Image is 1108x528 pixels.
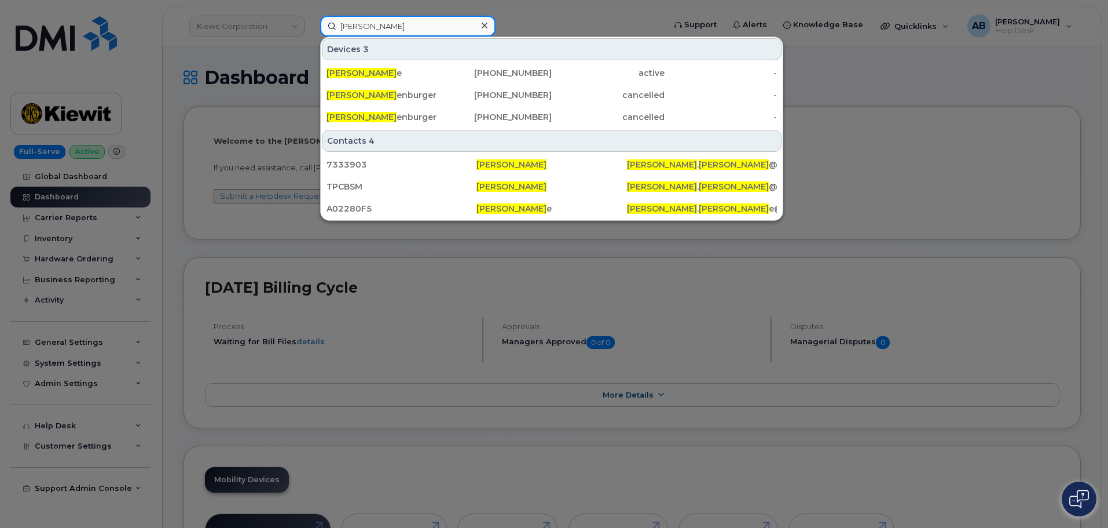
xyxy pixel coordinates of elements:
div: . @[DOMAIN_NAME] [627,159,777,170]
a: TPCBSM[PERSON_NAME][PERSON_NAME].[PERSON_NAME]@[DOMAIN_NAME] [322,176,782,197]
span: [PERSON_NAME] [476,181,546,192]
div: 7333903 [326,159,476,170]
div: Contacts [322,130,782,152]
span: [PERSON_NAME] [627,203,697,214]
a: A02280F5[PERSON_NAME]e[PERSON_NAME].[PERSON_NAME]e@[DOMAIN_NAME] [322,198,782,219]
span: [PERSON_NAME] [699,159,769,170]
span: [PERSON_NAME] [627,159,697,170]
div: active [552,67,665,79]
div: . e@[DOMAIN_NAME] [627,203,777,214]
div: e [326,67,439,79]
span: [PERSON_NAME] [699,203,769,214]
a: [PERSON_NAME]e[PHONE_NUMBER]active- [322,63,782,83]
div: TPCBSM [326,181,476,192]
a: 7333903[PERSON_NAME][PERSON_NAME].[PERSON_NAME]@[DOMAIN_NAME] [322,154,782,175]
div: A02280F5 [326,203,476,214]
div: [PHONE_NUMBER] [439,111,552,123]
div: [PHONE_NUMBER] [439,67,552,79]
div: - [665,67,777,79]
div: enburger [326,89,439,101]
a: [PERSON_NAME]enburger[PHONE_NUMBER]cancelled- [322,85,782,105]
a: [PERSON_NAME]enburger[PHONE_NUMBER]cancelled- [322,107,782,128]
div: - [665,89,777,101]
span: [PERSON_NAME] [326,112,397,122]
img: Open chat [1069,490,1089,508]
div: - [665,111,777,123]
span: [PERSON_NAME] [699,181,769,192]
span: [PERSON_NAME] [326,90,397,100]
div: e [476,203,626,214]
div: cancelled [552,111,665,123]
div: cancelled [552,89,665,101]
span: 4 [369,135,375,147]
span: 3 [363,43,369,55]
div: Devices [322,38,782,60]
div: [PHONE_NUMBER] [439,89,552,101]
div: enburger [326,111,439,123]
span: [PERSON_NAME] [627,181,697,192]
span: [PERSON_NAME] [476,203,546,214]
div: . @[DOMAIN_NAME] [627,181,777,192]
span: [PERSON_NAME] [326,68,397,78]
span: [PERSON_NAME] [476,159,546,170]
